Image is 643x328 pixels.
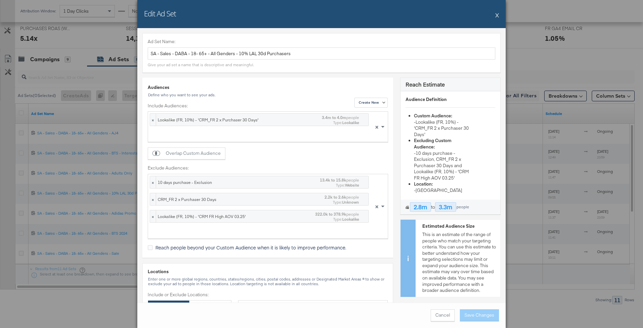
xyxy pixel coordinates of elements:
[401,200,500,214] div: to
[189,300,232,312] button: Exclude
[148,292,231,298] label: Include or Exclude Locations:
[342,120,359,125] strong: Lookalike
[374,112,379,142] span: Clear all
[148,165,388,171] label: Exclude Audiences:
[354,98,388,108] button: Create New
[414,150,469,181] span: - 10 days purchase - Exclusion, CRM_FR 2 x Purchaser 30 Days and Lookalike (FR, 10%) - 'CRM FR Hi...
[158,180,315,185] div: 10 days purchase - Exclusion
[322,115,359,120] div: people
[333,200,359,205] div: Type:
[414,137,451,150] strong: Excluding Custom Audience:
[435,202,456,212] div: 3.3m
[158,197,319,202] div: CRM_FR 2 x Purchaser 30 Days
[414,187,462,193] span: - [GEOGRAPHIC_DATA]
[148,268,388,275] div: Locations
[406,81,445,88] strong: Reach Estimate
[375,123,378,129] span: ×
[320,177,346,183] strong: 13.4k to 15.8k
[375,203,378,209] span: ×
[158,214,310,219] div: Lookalike (FR, 10%) - 'CRM FR High AOV 03.25'
[410,202,431,212] div: 2.8m
[374,174,379,238] span: Clear all
[422,223,497,229] div: Estimated Audience Size
[148,103,388,109] label: Include Audiences:
[336,183,359,188] div: Type:
[315,211,346,217] strong: 322.0k to 378.9k
[150,193,156,205] span: ×
[431,309,455,321] button: Cancel
[333,120,359,125] div: Type:
[150,210,156,222] span: ×
[150,114,156,126] span: ×
[325,194,346,200] strong: 2.2k to 2.6k
[315,211,359,217] div: people
[416,220,500,297] div: This is an estimate of the range of people who match your targeting criteria. You can use this es...
[456,205,470,209] div: people
[325,194,359,200] div: people
[414,194,423,200] strong: Age:
[148,62,254,68] div: Give your ad set a name that is descriptive and meaningful.
[144,8,176,18] h2: Edit Ad Set
[148,277,388,286] div: Enter one or more global regions, countries, states/regions, cities, postal codes, addresses or D...
[333,217,359,222] div: Type:
[155,244,346,251] span: Reach people beyond your Custom Audience when it is likely to improve performance.
[495,8,499,22] button: X
[345,183,359,188] strong: Website
[148,93,388,97] div: Define who you want to see your ads.
[148,84,388,91] div: Audiences
[148,301,190,313] button: Include
[414,181,433,187] strong: Location:
[342,200,359,205] strong: Unknown
[148,38,495,45] label: Ad Set Name:
[342,217,359,222] strong: Lookalike
[414,113,452,119] strong: Custom Audience:
[320,177,359,183] div: people
[414,119,469,137] span: - Lookalike (FR, 10%) - 'CRM_FR 2 x Purchaser 30 Days'
[322,115,346,120] strong: 3.4m to 4.0m
[150,176,156,188] span: ×
[406,96,495,103] div: Audience Definition
[158,117,317,122] div: Lookalike (FR, 10%) - 'CRM_FR 2 x Purchaser 30 Days'
[148,147,225,159] button: Overlap Custom Audience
